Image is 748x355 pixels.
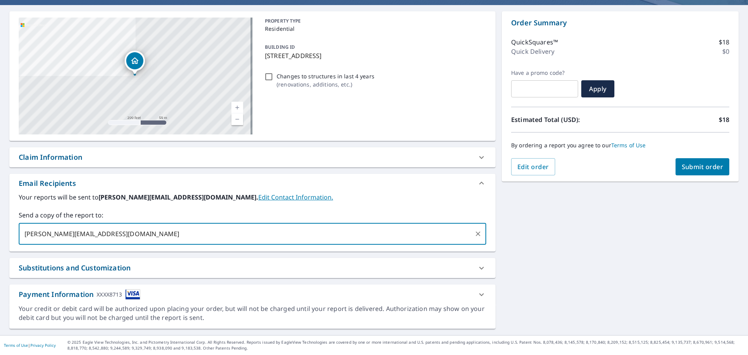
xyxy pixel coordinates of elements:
[19,210,486,220] label: Send a copy of the report to:
[9,174,496,193] div: Email Recipients
[9,147,496,167] div: Claim Information
[231,113,243,125] a: Current Level 17, Zoom Out
[258,193,333,201] a: EditContactInfo
[19,263,131,273] div: Substitutions and Customization
[511,142,729,149] p: By ordering a report you agree to our
[4,343,28,348] a: Terms of Use
[19,193,486,202] label: Your reports will be sent to
[511,69,578,76] label: Have a promo code?
[277,80,374,88] p: ( renovations, additions, etc. )
[30,343,56,348] a: Privacy Policy
[265,51,483,60] p: [STREET_ADDRESS]
[4,343,56,348] p: |
[19,289,140,300] div: Payment Information
[9,284,496,304] div: Payment InformationXXXX8713cardImage
[19,178,76,189] div: Email Recipients
[511,115,620,124] p: Estimated Total (USD):
[265,25,483,33] p: Residential
[277,72,374,80] p: Changes to structures in last 4 years
[511,37,558,47] p: QuickSquares™
[265,44,295,50] p: BUILDING ID
[125,51,145,75] div: Dropped pin, building 1, Residential property, 134 EDGERIDGE PK NW CALGARY AB T3A6B2
[581,80,614,97] button: Apply
[99,193,258,201] b: [PERSON_NAME][EMAIL_ADDRESS][DOMAIN_NAME].
[611,141,646,149] a: Terms of Use
[511,18,729,28] p: Order Summary
[722,47,729,56] p: $0
[19,304,486,322] div: Your credit or debit card will be authorized upon placing your order, but will not be charged unt...
[9,258,496,278] div: Substitutions and Customization
[67,339,744,351] p: © 2025 Eagle View Technologies, Inc. and Pictometry International Corp. All Rights Reserved. Repo...
[676,158,730,175] button: Submit order
[125,289,140,300] img: cardImage
[719,37,729,47] p: $18
[97,289,122,300] div: XXXX8713
[719,115,729,124] p: $18
[587,85,608,93] span: Apply
[473,228,483,239] button: Clear
[19,152,82,162] div: Claim Information
[511,158,555,175] button: Edit order
[682,162,723,171] span: Submit order
[231,102,243,113] a: Current Level 17, Zoom In
[511,47,554,56] p: Quick Delivery
[517,162,549,171] span: Edit order
[265,18,483,25] p: PROPERTY TYPE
